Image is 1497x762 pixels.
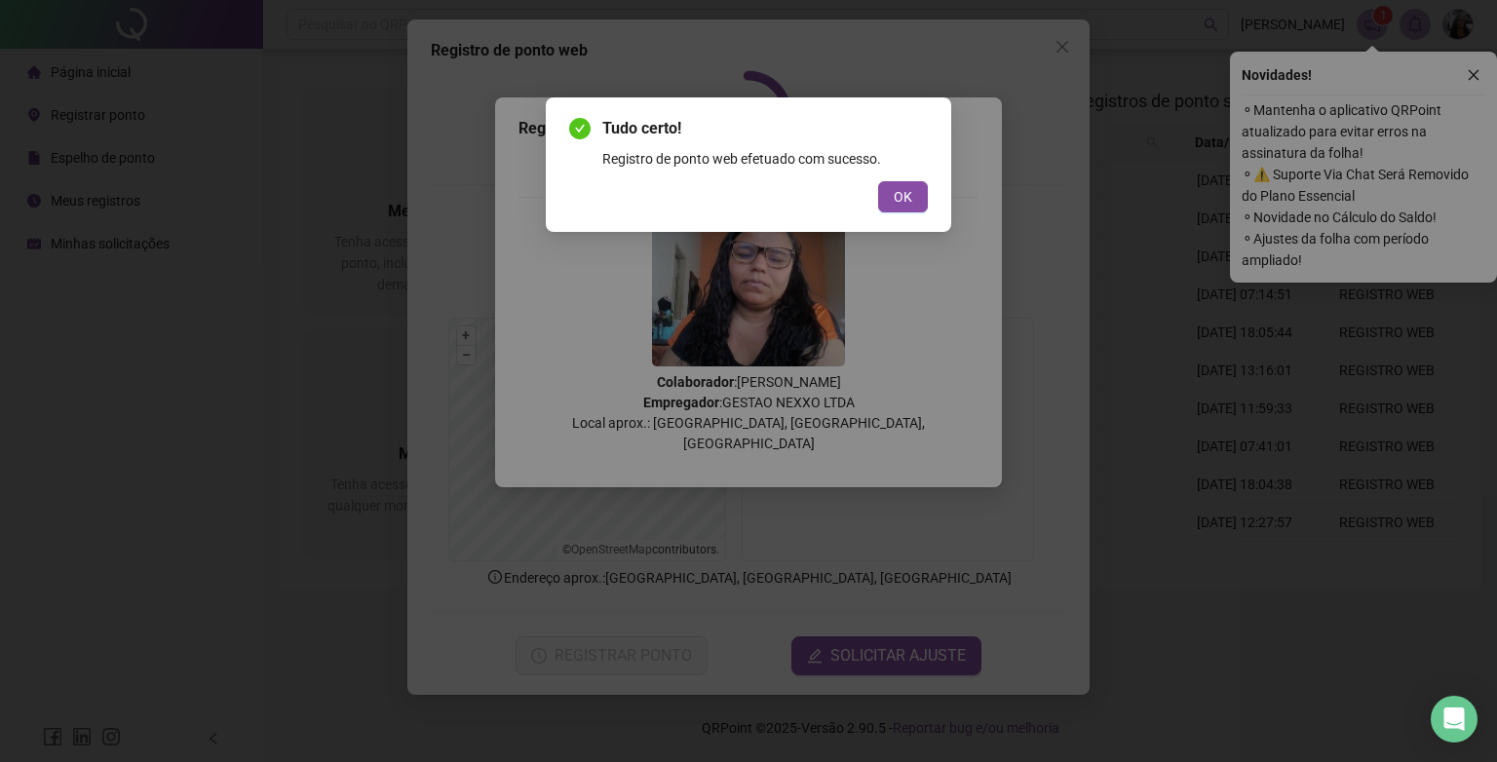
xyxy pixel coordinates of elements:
[569,118,591,139] span: check-circle
[878,181,928,212] button: OK
[602,148,928,170] div: Registro de ponto web efetuado com sucesso.
[1431,696,1478,743] div: Open Intercom Messenger
[602,117,928,140] span: Tudo certo!
[894,186,912,208] span: OK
